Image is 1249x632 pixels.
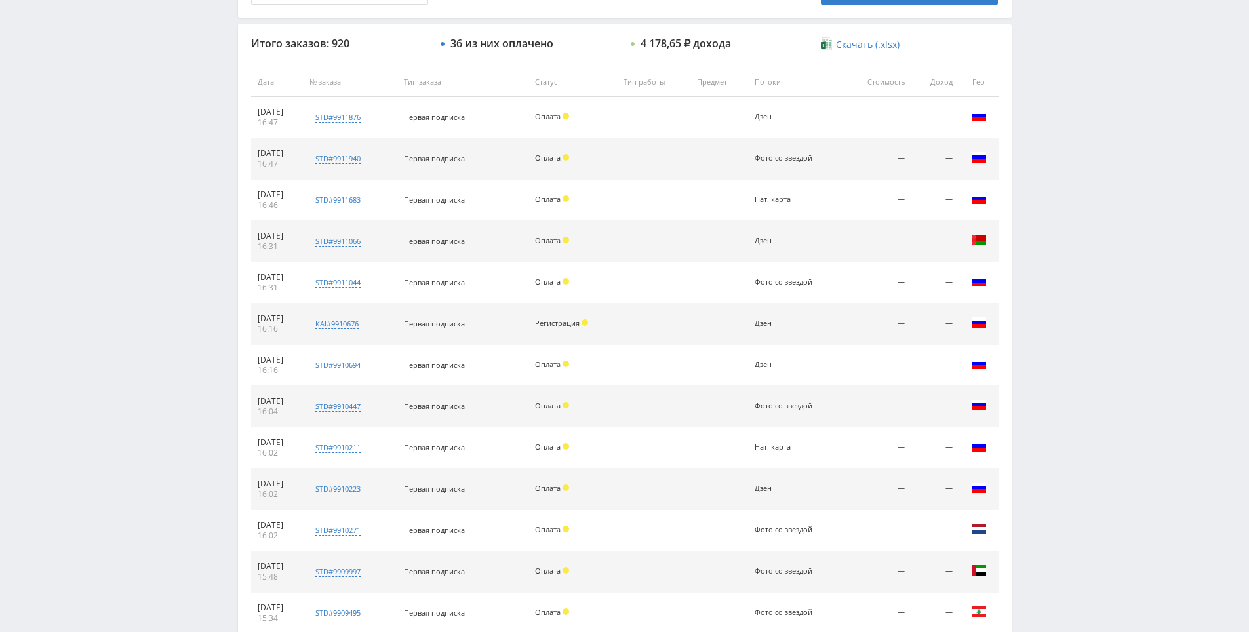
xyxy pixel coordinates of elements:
div: kai#9910676 [315,319,359,329]
div: [DATE] [258,602,296,613]
span: Холд [563,443,569,450]
span: Оплата [535,442,561,452]
span: Оплата [535,235,561,245]
td: — [843,97,911,138]
div: Дзен [755,484,814,493]
td: — [911,180,959,221]
td: — [911,551,959,593]
span: Первая подписка [404,236,465,246]
img: rus.png [971,397,987,413]
div: 15:48 [258,572,296,582]
td: — [843,262,911,304]
td: — [843,345,911,386]
div: 16:46 [258,200,296,210]
div: [DATE] [258,520,296,530]
td: — [843,469,911,510]
span: Оплата [535,607,561,617]
td: — [843,510,911,551]
span: Оплата [535,277,561,286]
span: Холд [563,567,569,574]
div: 16:02 [258,530,296,541]
td: — [911,138,959,180]
span: Холд [563,402,569,408]
img: xlsx [821,37,832,50]
div: [DATE] [258,148,296,159]
div: Нат. карта [755,443,814,452]
div: std#9910447 [315,401,361,412]
th: Тип работы [617,68,690,97]
span: Первая подписка [404,401,465,411]
div: 36 из них оплачено [450,37,553,49]
div: Фото со звездой [755,278,814,286]
span: Первая подписка [404,443,465,452]
span: Скачать (.xlsx) [836,39,900,50]
td: — [911,510,959,551]
div: std#9911876 [315,112,361,123]
span: Оплата [535,401,561,410]
div: 4 178,65 ₽ дохода [641,37,731,49]
td: — [843,551,911,593]
span: Регистрация [535,318,580,328]
img: are.png [971,563,987,578]
td: — [843,180,911,221]
td: — [843,221,911,262]
th: Дата [251,68,303,97]
span: Оплата [535,524,561,534]
span: Оплата [535,359,561,369]
td: — [843,427,911,469]
div: std#9911683 [315,195,361,205]
div: [DATE] [258,313,296,324]
div: std#9910211 [315,443,361,453]
span: Первая подписка [404,360,465,370]
span: Первая подписка [404,525,465,535]
div: 15:34 [258,613,296,623]
span: Оплата [535,194,561,204]
td: — [911,304,959,345]
img: rus.png [971,191,987,207]
div: Дзен [755,237,814,245]
div: [DATE] [258,437,296,448]
th: Гео [959,68,999,97]
td: — [911,427,959,469]
div: std#9909495 [315,608,361,618]
div: [DATE] [258,396,296,406]
div: std#9909997 [315,566,361,577]
img: rus.png [971,315,987,330]
span: Первая подписка [404,277,465,287]
th: Потоки [748,68,843,97]
span: Оплата [535,111,561,121]
span: Холд [563,361,569,367]
span: Оплата [535,566,561,576]
img: blr.png [971,232,987,248]
span: Первая подписка [404,608,465,618]
th: Статус [528,68,618,97]
div: std#9911940 [315,153,361,164]
div: std#9911044 [315,277,361,288]
div: [DATE] [258,355,296,365]
span: Холд [563,526,569,532]
span: Первая подписка [404,153,465,163]
img: rus.png [971,480,987,496]
div: 16:47 [258,117,296,128]
div: Фото со звездой [755,608,814,617]
td: — [911,469,959,510]
th: Доход [911,68,959,97]
td: — [911,97,959,138]
div: 16:16 [258,365,296,376]
img: nld.png [971,521,987,537]
th: Предмет [690,68,749,97]
span: Оплата [535,483,561,493]
div: Дзен [755,113,814,121]
td: — [843,304,911,345]
div: [DATE] [258,231,296,241]
div: Фото со звездой [755,402,814,410]
div: Итого заказов: 920 [251,37,428,49]
a: Скачать (.xlsx) [821,38,900,51]
span: Холд [582,319,588,326]
span: Первая подписка [404,319,465,328]
div: 16:02 [258,448,296,458]
img: rus.png [971,439,987,454]
div: 16:04 [258,406,296,417]
td: — [843,138,911,180]
td: — [911,386,959,427]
